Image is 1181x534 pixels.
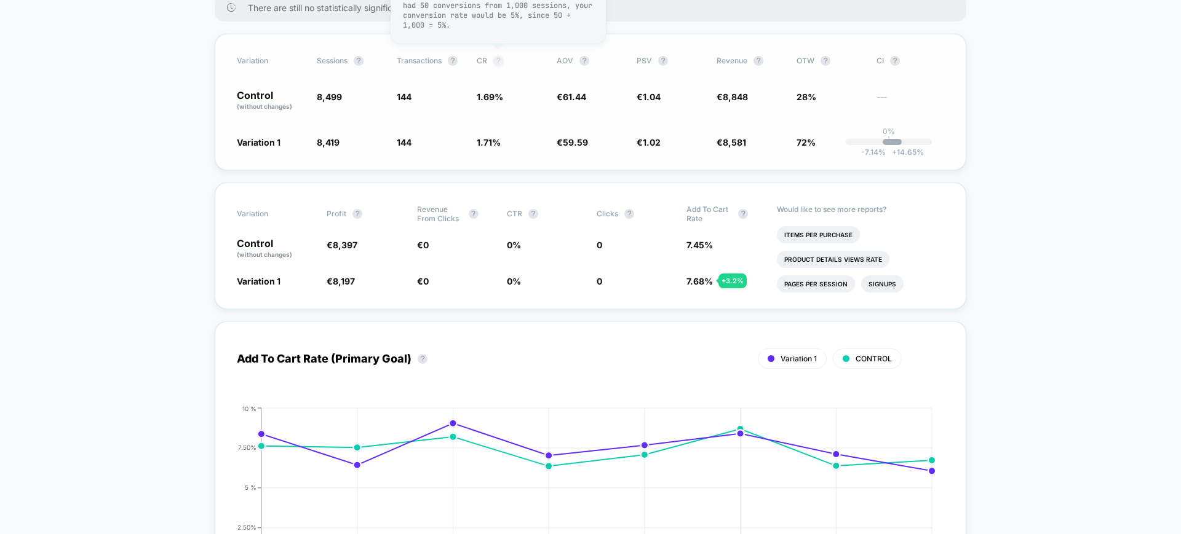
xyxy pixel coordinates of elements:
[686,276,713,286] span: 7.68 %
[397,56,442,65] span: Transactions
[237,90,304,111] p: Control
[717,56,747,65] span: Revenue
[477,137,501,147] span: 1.71 %
[417,240,429,250] span: €
[493,56,503,66] button: ?
[248,2,942,13] span: There are still no statistically significant results. We recommend waiting a few more days
[597,240,602,250] span: 0
[686,240,713,250] span: 7.45 %
[861,275,904,293] li: Signups
[237,251,292,258] span: (without changes)
[563,92,586,102] span: 61.44
[477,92,503,102] span: 1.69 %
[797,137,816,147] span: 72%
[597,276,602,286] span: 0
[777,226,860,243] li: Items Per Purchase
[237,524,256,531] tspan: 2.50%
[738,209,748,219] button: ?
[723,137,746,147] span: 8,581
[423,276,429,286] span: 0
[637,56,652,65] span: PSV
[397,92,412,102] span: 144
[242,404,256,412] tspan: 10 %
[754,56,763,66] button: ?
[327,276,355,286] span: €
[417,276,429,286] span: €
[507,276,521,286] span: 0 %
[448,56,458,66] button: ?
[469,209,479,219] button: ?
[327,209,346,218] span: Profit
[797,92,816,102] span: 28%
[237,205,304,223] span: Variation
[718,273,747,288] div: + 3.2 %
[417,205,463,223] span: Revenue From Clicks
[890,56,900,66] button: ?
[418,354,427,364] button: ?
[723,92,748,102] span: 8,848
[597,209,618,218] span: Clicks
[658,56,668,66] button: ?
[563,137,588,147] span: 59.59
[557,92,586,102] span: €
[877,56,944,66] span: CI
[888,136,890,145] p: |
[624,209,634,219] button: ?
[317,92,342,102] span: 8,499
[717,137,746,147] span: €
[777,251,889,268] li: Product Details Views Rate
[883,127,895,136] p: 0%
[327,240,357,250] span: €
[237,103,292,110] span: (without changes)
[237,137,280,147] span: Variation 1
[861,147,886,157] span: -7.14 %
[477,56,487,65] span: CR
[557,137,588,147] span: €
[528,209,538,219] button: ?
[507,240,521,250] span: 0 %
[333,240,357,250] span: 8,397
[557,56,573,65] span: AOV
[886,147,924,157] span: 14.65 %
[237,238,314,259] p: Control
[717,92,748,102] span: €
[637,137,661,147] span: €
[821,56,830,66] button: ?
[777,275,855,293] li: Pages Per Session
[333,276,355,286] span: 8,197
[237,56,304,66] span: Variation
[352,209,362,219] button: ?
[856,354,892,363] span: CONTROL
[354,56,364,66] button: ?
[686,205,732,223] span: Add To Cart Rate
[643,92,661,102] span: 1.04
[237,276,280,286] span: Variation 1
[777,205,945,214] p: Would like to see more reports?
[423,240,429,250] span: 0
[238,444,256,451] tspan: 7.50%
[797,56,864,66] span: OTW
[637,92,661,102] span: €
[579,56,589,66] button: ?
[643,137,661,147] span: 1.02
[245,484,256,491] tspan: 5 %
[877,93,944,111] span: ---
[317,137,340,147] span: 8,419
[781,354,817,363] span: Variation 1
[317,56,348,65] span: Sessions
[507,209,522,218] span: CTR
[892,147,897,157] span: +
[397,137,412,147] span: 144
